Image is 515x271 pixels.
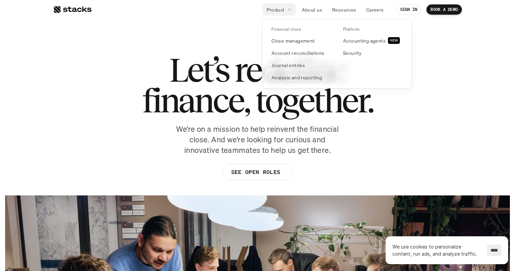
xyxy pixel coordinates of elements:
[328,3,360,16] a: Resources
[400,7,418,12] p: SIGN IN
[390,38,398,43] h2: NEW
[267,47,335,59] a: Account reconciliations
[172,124,343,155] p: We’re on a mission to help reinvent the financial close. And we’re looking for curious and innova...
[271,49,325,57] p: Account reconciliations
[298,3,326,16] a: About us
[271,27,301,32] p: Financial close
[142,54,373,116] h1: Let’s redefine finance, together.
[267,71,335,83] a: Analysis and reporting
[267,6,285,13] p: Product
[339,34,407,47] a: Accounting agentsNEW
[431,7,458,12] p: BOOK A DEMO
[362,3,388,16] a: Careers
[366,6,384,13] p: Careers
[231,167,280,177] p: SEE OPEN ROLES
[223,163,292,180] a: SEE OPEN ROLES
[343,27,360,32] p: Platform
[267,59,335,71] a: Journal entries
[267,34,335,47] a: Close management
[396,4,422,15] a: SIGN IN
[343,37,386,44] p: Accounting agents
[392,243,480,257] p: We use cookies to personalize content, run ads, and analyze traffic.
[426,4,462,15] a: BOOK A DEMO
[302,6,322,13] p: About us
[271,37,315,44] p: Close management
[339,47,407,59] a: Security
[332,6,356,13] p: Resources
[343,49,361,57] p: Security
[271,62,305,69] p: Journal entries
[271,74,322,81] p: Analysis and reporting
